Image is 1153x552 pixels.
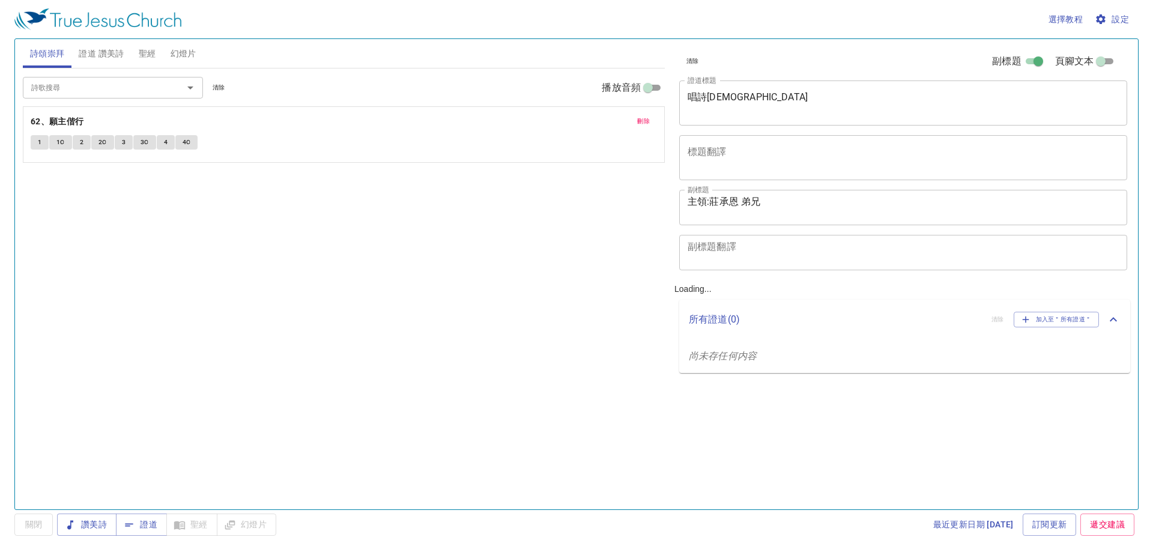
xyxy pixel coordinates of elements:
[122,137,126,148] span: 3
[1023,514,1077,536] a: 訂閱更新
[630,114,657,129] button: 刪除
[637,116,650,127] span: 刪除
[171,46,196,61] span: 幻燈片
[157,135,175,150] button: 4
[688,196,1119,219] textarea: 主領:莊承恩 弟兄
[213,82,225,93] span: 清除
[688,91,1119,114] textarea: 唱詩[DEMOGRAPHIC_DATA]
[1014,312,1100,327] button: 加入至＂所有證道＂
[679,300,1130,339] div: 所有證道(0)清除加入至＂所有證道＂
[1055,54,1094,68] span: 頁腳文本
[38,137,41,148] span: 1
[57,514,117,536] button: 讚美詩
[205,80,232,95] button: 清除
[679,54,706,68] button: 清除
[1049,12,1083,27] span: 選擇教程
[1021,314,1092,325] span: 加入至＂所有證道＂
[115,135,133,150] button: 3
[928,514,1018,536] a: 最近更新日期 [DATE]
[30,46,65,61] span: 詩頌崇拜
[689,312,982,327] p: 所有證道 ( 0 )
[139,46,156,61] span: 聖經
[182,79,199,96] button: Open
[183,137,191,148] span: 4C
[133,135,156,150] button: 3C
[689,350,757,362] i: 尚未存任何内容
[79,46,124,61] span: 證道 讚美詩
[67,517,107,532] span: 讚美詩
[1044,8,1088,31] button: 選擇教程
[1097,12,1129,27] span: 設定
[116,514,167,536] button: 證道
[91,135,114,150] button: 2C
[933,517,1014,532] span: 最近更新日期 [DATE]
[1090,517,1125,532] span: 遞交建議
[164,137,168,148] span: 4
[1092,8,1134,31] button: 設定
[80,137,83,148] span: 2
[49,135,72,150] button: 1C
[1080,514,1134,536] a: 遞交建議
[686,56,699,67] span: 清除
[175,135,198,150] button: 4C
[602,80,641,95] span: 播放音頻
[670,34,1135,505] div: Loading...
[98,137,107,148] span: 2C
[141,137,149,148] span: 3C
[14,8,181,30] img: True Jesus Church
[73,135,91,150] button: 2
[126,517,157,532] span: 證道
[56,137,65,148] span: 1C
[31,135,49,150] button: 1
[31,114,84,129] b: 62、願主偕行
[1032,517,1067,532] span: 訂閱更新
[31,114,86,129] button: 62、願主偕行
[992,54,1021,68] span: 副標題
